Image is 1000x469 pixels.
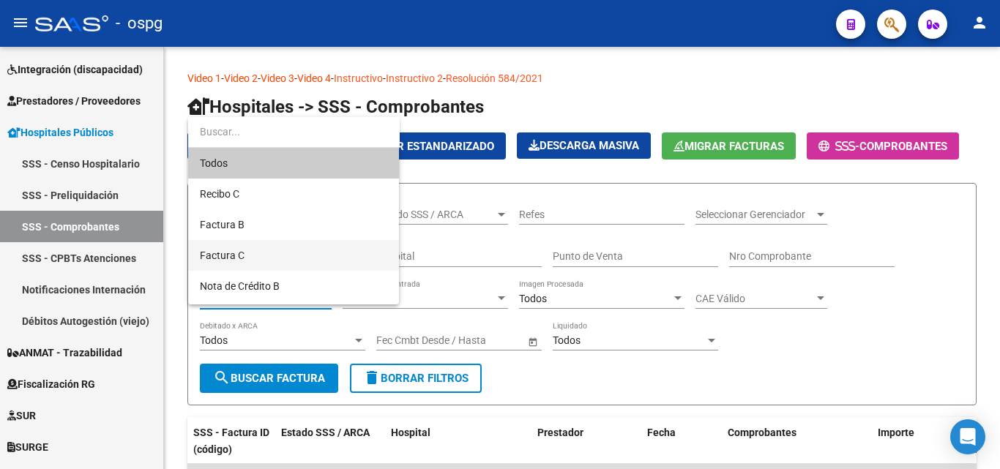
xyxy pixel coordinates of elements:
span: Recibo C [200,188,239,200]
span: Todos [200,148,387,179]
div: Open Intercom Messenger [950,419,985,454]
input: dropdown search [188,116,400,147]
span: Factura C [200,249,245,261]
span: Nota de Crédito B [200,280,280,292]
span: Factura B [200,219,245,230]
